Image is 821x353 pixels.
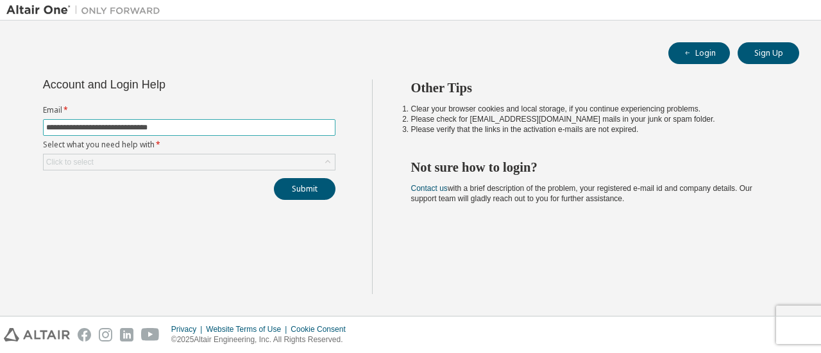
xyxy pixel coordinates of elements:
li: Clear your browser cookies and local storage, if you continue experiencing problems. [411,104,777,114]
img: linkedin.svg [120,328,133,341]
img: altair_logo.svg [4,328,70,341]
img: youtube.svg [141,328,160,341]
span: with a brief description of the problem, your registered e-mail id and company details. Our suppo... [411,184,752,203]
img: Altair One [6,4,167,17]
li: Please check for [EMAIL_ADDRESS][DOMAIN_NAME] mails in your junk or spam folder. [411,114,777,124]
a: Contact us [411,184,448,193]
div: Cookie Consent [291,324,353,334]
button: Submit [274,178,335,200]
div: Account and Login Help [43,79,277,90]
li: Please verify that the links in the activation e-mails are not expired. [411,124,777,135]
div: Website Terms of Use [206,324,291,334]
img: facebook.svg [78,328,91,341]
label: Email [43,105,335,115]
img: instagram.svg [99,328,112,341]
button: Login [668,42,730,64]
h2: Other Tips [411,79,777,96]
p: © 2025 Altair Engineering, Inc. All Rights Reserved. [171,334,353,345]
h2: Not sure how to login? [411,159,777,176]
div: Privacy [171,324,206,334]
button: Sign Up [738,42,799,64]
div: Click to select [44,154,335,170]
label: Select what you need help with [43,140,335,150]
div: Click to select [46,157,94,167]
